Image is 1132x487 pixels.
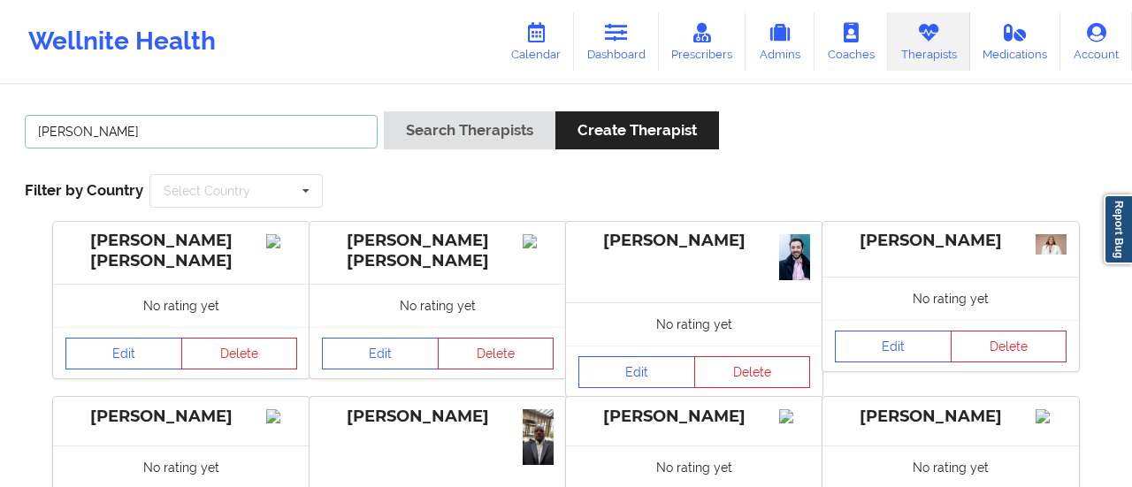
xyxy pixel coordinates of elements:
a: Coaches [815,12,888,71]
img: Image%2Fplaceholer-image.png [523,234,554,248]
div: Select Country [164,185,250,197]
a: Edit [835,331,952,362]
button: Delete [438,338,555,369]
div: [PERSON_NAME] [322,407,554,427]
a: Edit [322,338,439,369]
a: Therapists [888,12,970,71]
div: [PERSON_NAME] [65,407,297,427]
button: Search Therapists [384,111,555,149]
img: Image%2Fplaceholer-image.png [266,234,297,248]
a: Medications [970,12,1061,71]
button: Delete [951,331,1067,362]
img: e36cbccc-98cb-4757-b0d1-04f2ab3e38aa_466B2C95-F54D-455D-B733-DCD3041CE473.JPG [523,409,554,464]
a: Edit [65,338,182,369]
a: Account [1060,12,1132,71]
span: Filter by Country [25,181,143,199]
img: 6862f828-a471-4db2-97df-9626b95d9cdc_RWJ03827_(1).jpg [1036,234,1067,255]
a: Report Bug [1104,194,1132,264]
div: No rating yet [566,302,822,346]
a: Calendar [498,12,574,71]
input: Search Keywords [25,115,378,148]
a: Edit [578,356,695,388]
img: Image%2Fplaceholer-image.png [779,409,810,423]
div: [PERSON_NAME] [835,407,1067,427]
div: No rating yet [310,284,566,327]
a: Prescribers [659,12,746,71]
div: No rating yet [53,284,310,327]
button: Create Therapist [555,111,719,149]
button: Delete [694,356,811,388]
div: No rating yet [822,277,1079,320]
div: [PERSON_NAME] [PERSON_NAME] [322,231,554,271]
img: Image%2Fplaceholer-image.png [1036,409,1067,423]
div: [PERSON_NAME] [578,231,810,251]
a: Admins [746,12,815,71]
img: c62ffc01-112a-45f9-9656-ef8d9545bdf1__MG_0114.jpg [779,234,810,281]
div: [PERSON_NAME] [PERSON_NAME] [65,231,297,271]
a: Dashboard [574,12,659,71]
div: [PERSON_NAME] [835,231,1067,251]
button: Delete [181,338,298,369]
img: Image%2Fplaceholer-image.png [266,409,297,423]
div: [PERSON_NAME] [578,407,810,427]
